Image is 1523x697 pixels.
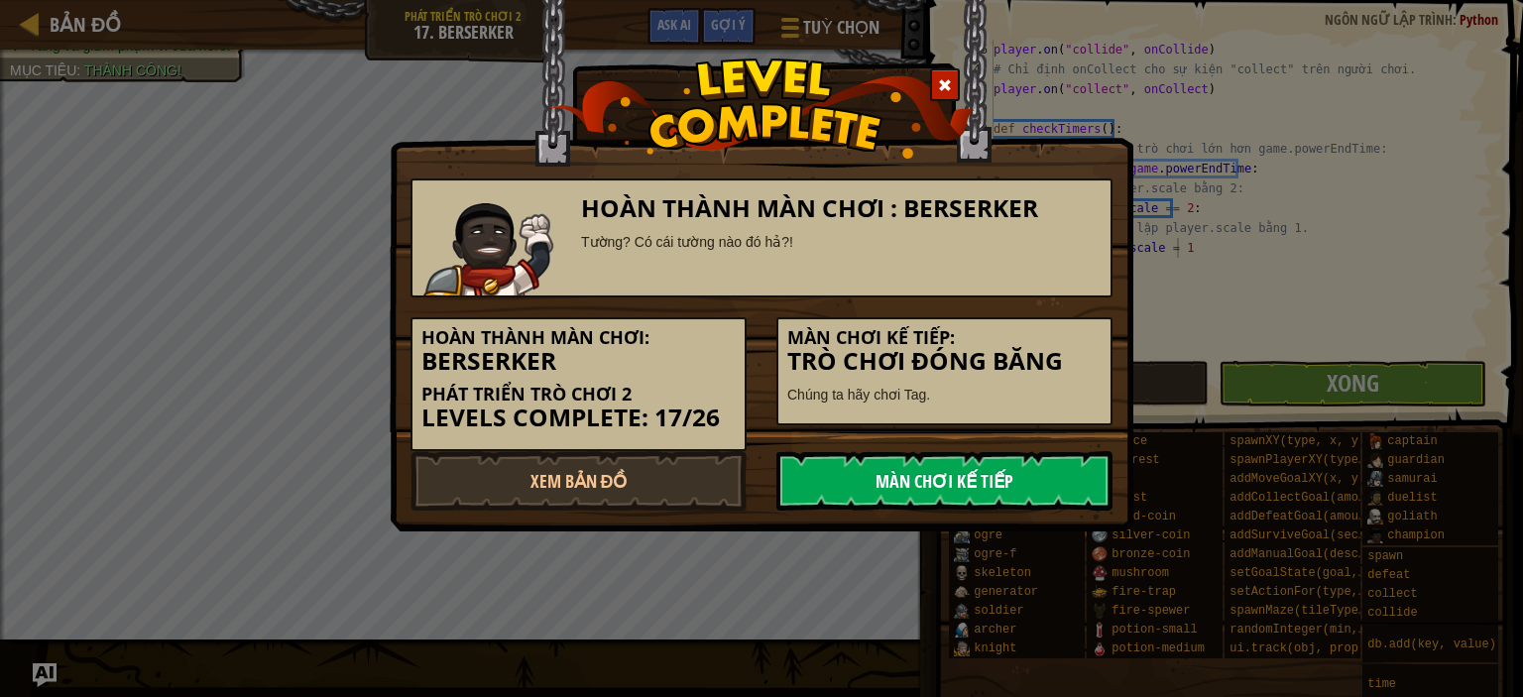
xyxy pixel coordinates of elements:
[787,385,1102,405] p: Chúng ta hãy chơi Tag.
[421,348,736,375] h3: Berserker
[421,385,736,405] h5: Phát triển trò chơi 2
[422,203,554,295] img: champion.png
[421,405,736,431] h3: Levels Complete: 17/26
[421,328,736,348] h5: Hoàn thành màn chơi:
[410,451,747,511] a: Xem Bản Đồ
[581,232,1102,252] div: Tường? Có cái tường nào đó hả?!
[581,195,1102,222] h3: Hoàn thành màn chơi : Berserker
[549,58,975,159] img: level_complete.png
[787,348,1102,375] h3: Trò chơi Đóng băng
[787,328,1102,348] h5: Màn chơi kế tiếp:
[776,451,1113,511] a: Màn chơi kế tiếp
